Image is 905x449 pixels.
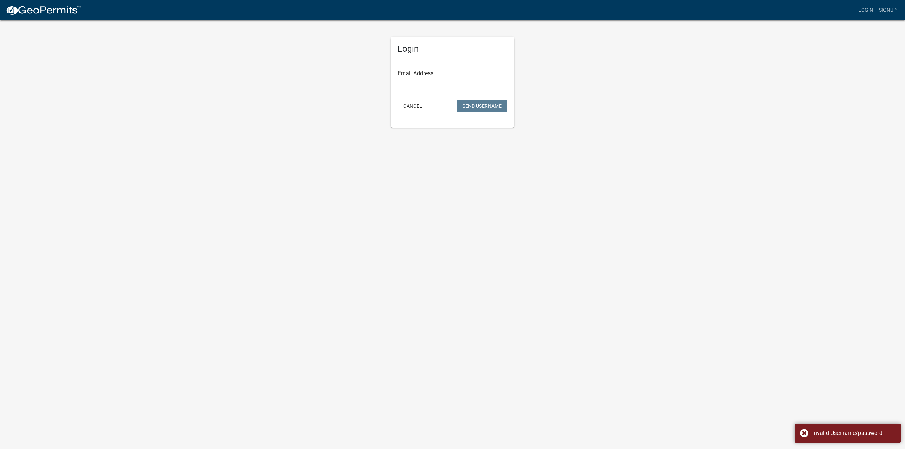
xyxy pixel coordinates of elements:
button: Send Username [457,100,507,112]
a: Signup [876,4,899,17]
div: Invalid Username/password [812,429,895,437]
button: Cancel [398,100,428,112]
h5: Login [398,44,507,54]
a: Login [856,4,876,17]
